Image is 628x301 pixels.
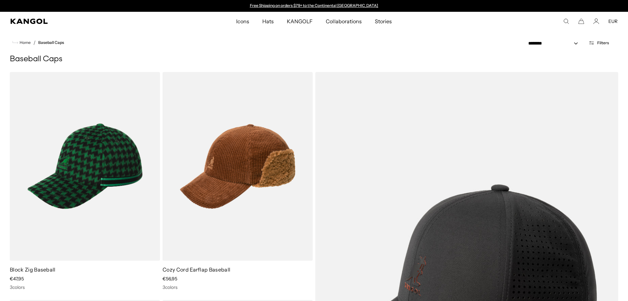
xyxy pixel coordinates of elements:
img: Cozy Cord Earflap Baseball [163,72,313,261]
li: / [31,39,36,47]
summary: Search here [563,18,569,24]
a: Kangol [10,19,157,24]
button: EUR [608,18,618,24]
a: Free Shipping on orders $79+ to the Continental [GEOGRAPHIC_DATA] [250,3,378,8]
a: Baseball Caps [38,40,64,45]
a: KANGOLF [280,12,319,31]
button: Open filters [584,40,613,46]
span: Filters [597,41,609,45]
span: Stories [375,12,392,31]
slideshow-component: Announcement bar [247,3,381,9]
div: Announcement [247,3,381,9]
select: Sort by: Featured [526,40,584,47]
a: Block Zig Baseball [10,266,56,273]
span: Collaborations [326,12,361,31]
a: Home [12,40,31,46]
a: Account [593,18,599,24]
div: 3 colors [10,284,160,290]
div: 3 colors [163,284,313,290]
a: Collaborations [319,12,368,31]
a: Hats [256,12,280,31]
img: Block Zig Baseball [10,72,160,261]
span: €56,95 [163,276,177,282]
div: 1 of 2 [247,3,381,9]
span: Hats [262,12,274,31]
button: Cart [578,18,584,24]
a: Stories [368,12,398,31]
a: Cozy Cord Earflap Baseball [163,266,230,273]
span: €47,95 [10,276,24,282]
span: Icons [236,12,249,31]
span: KANGOLF [287,12,313,31]
span: Home [18,40,31,45]
a: Icons [230,12,256,31]
h1: Baseball Caps [10,54,618,64]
